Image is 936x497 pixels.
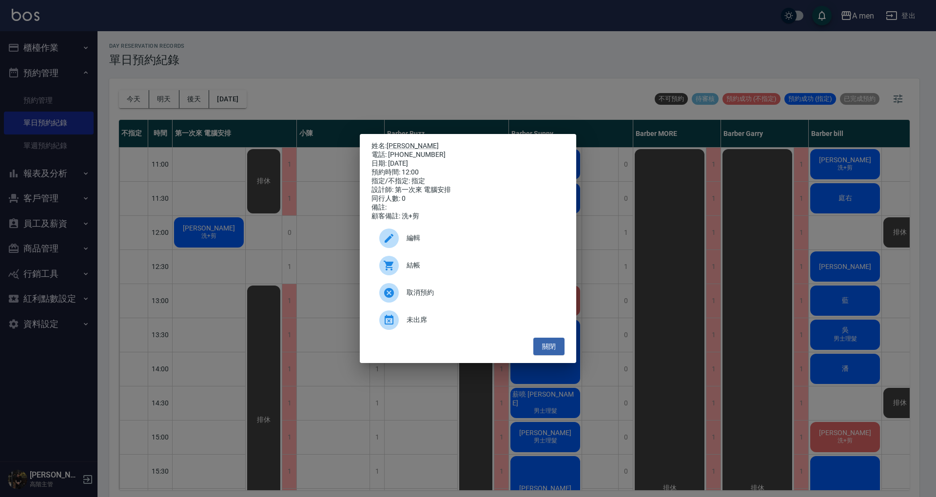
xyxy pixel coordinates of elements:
[407,260,557,270] span: 結帳
[371,168,565,177] div: 預約時間: 12:00
[407,233,557,243] span: 編輯
[371,306,565,334] div: 未出席
[407,315,557,325] span: 未出席
[371,159,565,168] div: 日期: [DATE]
[371,203,565,212] div: 備註:
[371,225,565,252] div: 編輯
[371,186,565,194] div: 設計師: 第一次來 電腦安排
[371,194,565,203] div: 同行人數: 0
[371,252,565,279] a: 結帳
[371,151,565,159] div: 電話: [PHONE_NUMBER]
[371,279,565,306] div: 取消預約
[407,287,557,298] span: 取消預約
[371,177,565,186] div: 指定/不指定: 指定
[371,142,565,151] p: 姓名:
[387,142,439,150] a: [PERSON_NAME]
[371,212,565,221] div: 顧客備註: 洗+剪
[533,338,565,356] button: 關閉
